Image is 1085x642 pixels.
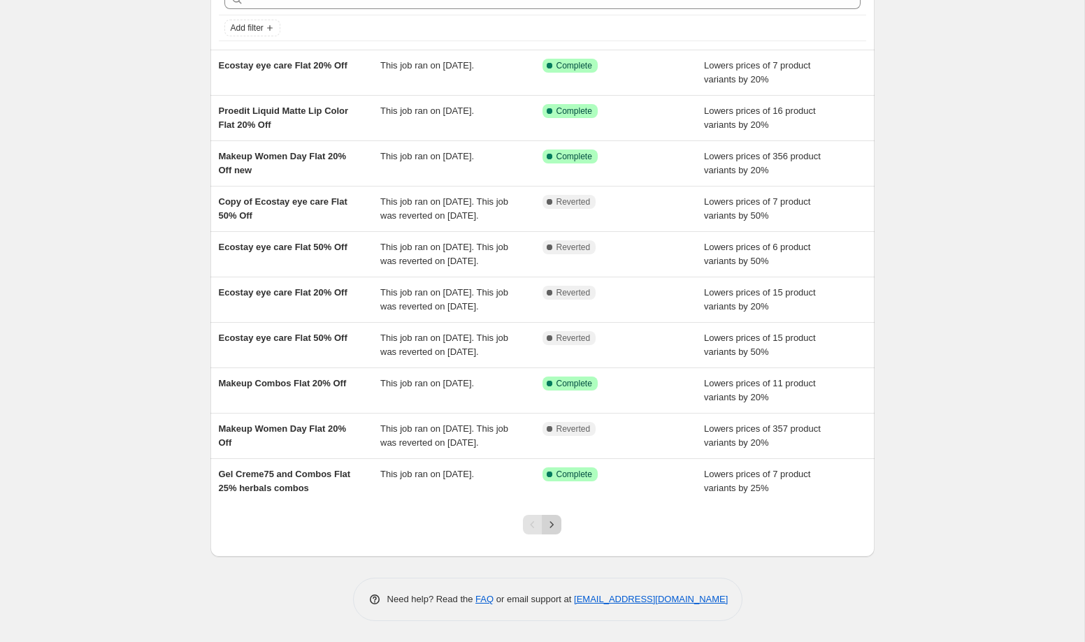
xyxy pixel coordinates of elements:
span: This job ran on [DATE]. This job was reverted on [DATE]. [380,242,508,266]
span: Reverted [556,287,591,298]
span: Complete [556,60,592,71]
span: Lowers prices of 15 product variants by 20% [704,287,816,312]
button: Next [542,515,561,534]
span: Lowers prices of 7 product variants by 20% [704,60,810,85]
span: Makeup Women Day Flat 20% Off [219,423,347,448]
span: Proedit Liquid Matte Lip Color Flat 20% Off [219,105,349,130]
span: Reverted [556,423,591,435]
span: Lowers prices of 15 product variants by 50% [704,333,816,357]
span: Copy of Ecostay eye care Flat 50% Off [219,196,347,221]
a: [EMAIL_ADDRESS][DOMAIN_NAME] [574,594,728,604]
span: This job ran on [DATE]. [380,105,474,116]
span: Gel Creme75 and Combos Flat 25% herbals combos [219,469,351,493]
nav: Pagination [523,515,561,534]
span: Complete [556,105,592,117]
span: This job ran on [DATE]. [380,151,474,161]
span: or email support at [494,594,574,604]
a: FAQ [475,594,494,604]
span: Add filter [231,22,264,34]
button: Add filter [224,20,280,36]
span: Reverted [556,196,591,207]
span: This job ran on [DATE]. [380,60,474,71]
span: Makeup Combos Flat 20% Off [219,378,347,388]
span: Complete [556,378,592,389]
span: Ecostay eye care Flat 20% Off [219,60,347,71]
span: Complete [556,469,592,480]
span: Lowers prices of 357 product variants by 20% [704,423,821,448]
span: Lowers prices of 356 product variants by 20% [704,151,821,175]
span: Lowers prices of 7 product variants by 50% [704,196,810,221]
span: This job ran on [DATE]. This job was reverted on [DATE]. [380,287,508,312]
span: Complete [556,151,592,162]
span: Lowers prices of 6 product variants by 50% [704,242,810,266]
span: Ecostay eye care Flat 50% Off [219,333,347,343]
span: Reverted [556,242,591,253]
span: Makeup Women Day Flat 20% Off new [219,151,347,175]
span: Lowers prices of 16 product variants by 20% [704,105,816,130]
span: Ecostay eye care Flat 50% Off [219,242,347,252]
span: Reverted [556,333,591,344]
span: This job ran on [DATE]. This job was reverted on [DATE]. [380,333,508,357]
span: Ecostay eye care Flat 20% Off [219,287,347,298]
span: Lowers prices of 7 product variants by 25% [704,469,810,493]
span: This job ran on [DATE]. This job was reverted on [DATE]. [380,196,508,221]
span: This job ran on [DATE]. [380,469,474,479]
span: Need help? Read the [387,594,476,604]
span: This job ran on [DATE]. This job was reverted on [DATE]. [380,423,508,448]
span: This job ran on [DATE]. [380,378,474,388]
span: Lowers prices of 11 product variants by 20% [704,378,816,402]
